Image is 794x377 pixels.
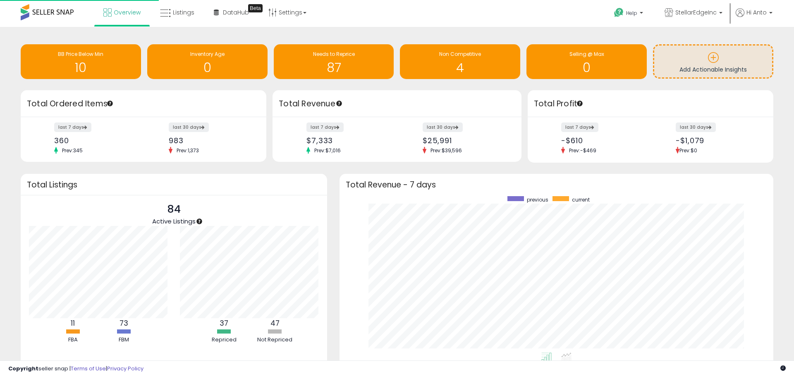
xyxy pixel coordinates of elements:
div: FBM [99,336,148,344]
span: Help [626,10,637,17]
div: Repriced [199,336,249,344]
span: current [572,196,590,203]
div: 983 [169,136,252,145]
label: last 30 days [169,122,209,132]
span: Prev: 345 [58,147,87,154]
label: last 7 days [306,122,344,132]
h3: Total Ordered Items [27,98,260,110]
a: Help [607,1,651,27]
div: $7,333 [306,136,391,145]
div: 360 [54,136,137,145]
strong: Copyright [8,365,38,372]
i: Get Help [614,7,624,18]
h3: Total Revenue - 7 days [346,182,767,188]
h1: 10 [25,61,137,74]
span: Overview [114,8,141,17]
h1: 0 [151,61,263,74]
label: last 30 days [676,122,716,132]
a: Add Actionable Insights [654,46,772,77]
span: Prev: $0 [679,147,697,154]
b: 73 [120,318,128,328]
div: Tooltip anchor [248,4,263,12]
h3: Total Revenue [279,98,515,110]
span: Needs to Reprice [313,50,355,58]
a: Privacy Policy [107,365,143,372]
span: Listings [173,8,194,17]
div: Not Repriced [250,336,300,344]
a: Terms of Use [71,365,106,372]
a: Needs to Reprice 87 [274,44,394,79]
h3: Total Profit [534,98,767,110]
div: Tooltip anchor [106,100,114,107]
span: Prev: $39,596 [426,147,466,154]
a: Hi Anto [736,8,772,27]
div: FBA [48,336,98,344]
b: 11 [71,318,75,328]
span: BB Price Below Min [58,50,103,58]
a: Non Competitive 4 [400,44,520,79]
div: Tooltip anchor [335,100,343,107]
div: -$1,079 [676,136,759,145]
div: Tooltip anchor [196,218,203,225]
span: Prev: $7,016 [310,147,345,154]
span: Active Listings [152,217,196,226]
span: Non Competitive [439,50,481,58]
h1: 87 [278,61,390,74]
span: Prev: 1,373 [172,147,203,154]
a: BB Price Below Min 10 [21,44,141,79]
div: seller snap | | [8,365,143,373]
span: Selling @ Max [569,50,604,58]
label: last 7 days [561,122,598,132]
a: Selling @ Max 0 [526,44,647,79]
span: Add Actionable Insights [679,65,747,74]
a: Inventory Age 0 [147,44,268,79]
span: Hi Anto [746,8,767,17]
label: last 7 days [54,122,91,132]
div: $25,991 [423,136,507,145]
h1: 0 [531,61,643,74]
span: StellarEdgeInc [675,8,717,17]
b: 37 [220,318,228,328]
div: Tooltip anchor [576,100,584,107]
div: -$610 [561,136,644,145]
p: 84 [152,202,196,217]
b: 47 [270,318,280,328]
span: previous [527,196,548,203]
span: Inventory Age [190,50,225,58]
h1: 4 [404,61,516,74]
span: DataHub [223,8,249,17]
label: last 30 days [423,122,463,132]
h3: Total Listings [27,182,321,188]
span: Prev: -$469 [565,147,600,154]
